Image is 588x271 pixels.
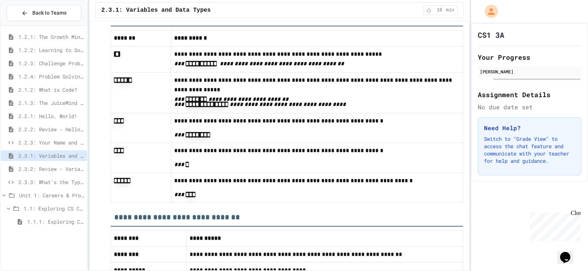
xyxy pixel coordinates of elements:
span: 1.2.4: Problem Solving Practice [18,73,84,80]
div: [PERSON_NAME] [480,68,579,75]
span: 2.1.3: The JuiceMind IDE [18,99,84,107]
h2: Your Progress [478,52,581,62]
iframe: chat widget [527,210,581,241]
span: 2.2.2: Review - Hello, World! [18,125,84,133]
p: Switch to "Grade View" to access the chat feature and communicate with your teacher for help and ... [484,135,575,165]
span: 2.1.2: What is Code? [18,86,84,94]
iframe: chat widget [557,242,581,264]
span: 2.2.3: Your Name and Favorite Movie [18,139,84,146]
span: 1.2.3: Challenge Problem - The Bridge [18,59,84,67]
span: 2.3.2: Review - Variables and Data Types [18,165,84,173]
h1: CS1 3A [478,30,504,40]
span: Back to Teams [32,9,67,17]
h3: Need Help? [484,124,575,132]
span: min [446,7,454,13]
div: My Account [477,3,500,20]
button: Back to Teams [7,5,81,21]
span: 2.3.1: Variables and Data Types [18,152,84,160]
span: 1.1.1: Exploring CS Careers [27,218,84,226]
div: Chat with us now!Close [3,3,51,47]
h2: Assignment Details [478,89,581,100]
span: 2.3.1: Variables and Data Types [101,6,211,15]
span: 10 [434,7,445,13]
span: 2.2.1: Hello, World! [18,112,84,120]
span: Unit 1: Careers & Professionalism [19,191,84,199]
span: 2.3.3: What's the Type? [18,178,84,186]
span: 1.1: Exploring CS Careers [24,205,84,212]
span: 1.2.1: The Growth Mindset [18,33,84,41]
div: No due date set [478,103,581,111]
span: 1.2.2: Learning to Solve Hard Problems [18,46,84,54]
